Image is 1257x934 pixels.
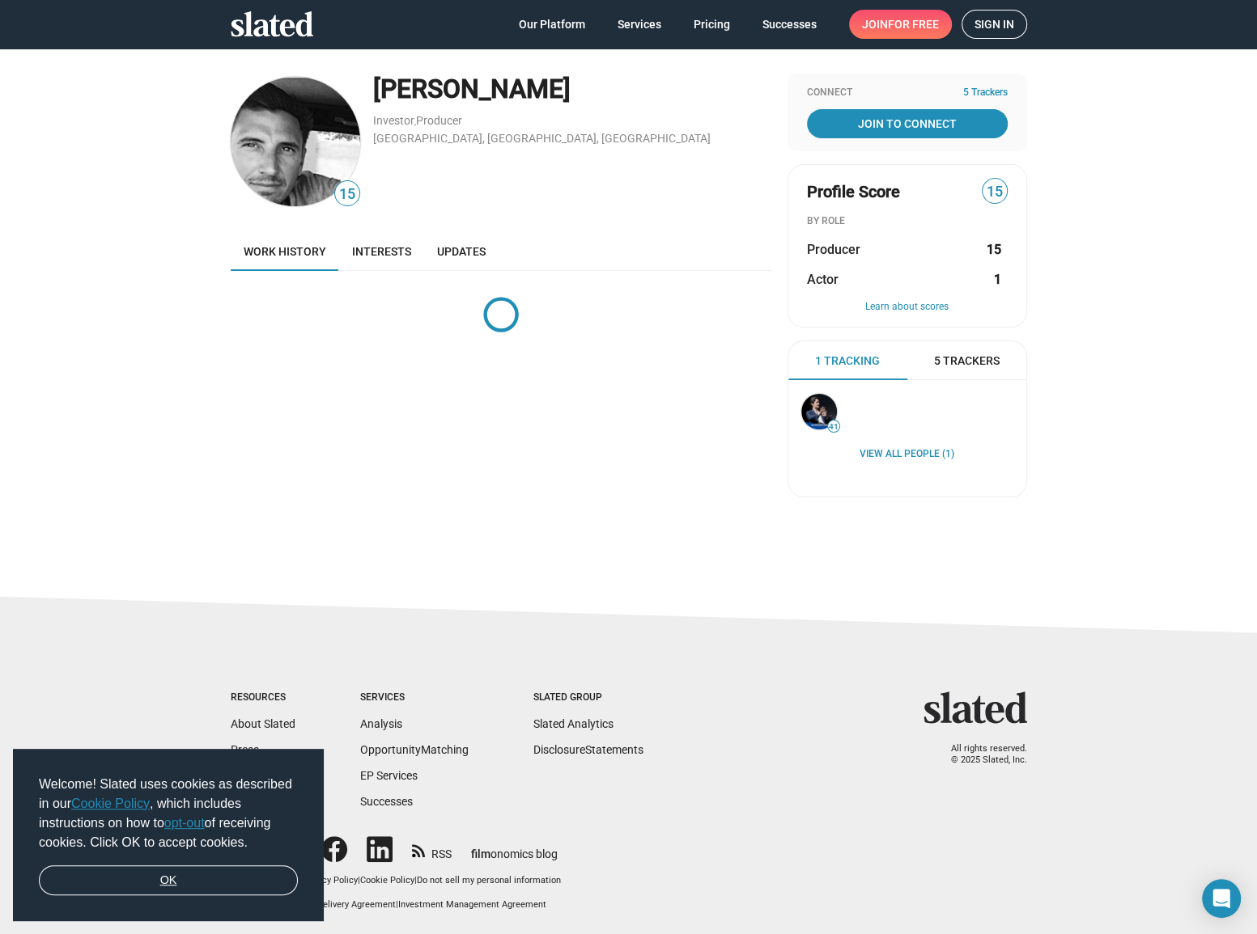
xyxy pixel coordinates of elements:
div: cookieconsent [13,749,324,922]
a: Producer [416,114,462,127]
span: film [471,847,490,860]
span: 15 [335,184,359,205]
a: Joinfor free [849,10,952,39]
a: Work history [231,232,339,271]
span: Updates [437,245,486,258]
a: dismiss cookie message [39,865,298,896]
span: Actor [807,271,839,288]
span: Interests [352,245,411,258]
a: OpportunityMatching [360,743,469,756]
button: Do not sell my personal information [417,875,561,887]
a: Press [231,743,259,756]
a: Privacy Policy [302,875,358,885]
span: for free [888,10,939,39]
span: Pricing [694,10,730,39]
a: Cookie Policy [71,797,150,810]
a: [GEOGRAPHIC_DATA], [GEOGRAPHIC_DATA], [GEOGRAPHIC_DATA] [373,132,711,145]
a: RSS [412,837,452,862]
a: Join To Connect [807,109,1008,138]
span: Welcome! Slated uses cookies as described in our , which includes instructions on how to of recei... [39,775,298,852]
span: Work history [244,245,326,258]
strong: 1 [994,271,1001,288]
p: All rights reserved. © 2025 Slated, Inc. [934,743,1027,767]
span: 41 [828,422,839,432]
a: opt-out [164,816,205,830]
span: Join [862,10,939,39]
span: Join To Connect [810,109,1004,138]
div: Open Intercom Messenger [1202,879,1241,918]
a: Updates [424,232,499,271]
span: Services [618,10,661,39]
img: Tom Fanning [231,77,360,206]
a: Successes [750,10,830,39]
a: Slated Analytics [533,717,614,730]
a: DisclosureStatements [533,743,643,756]
a: About Slated [231,717,295,730]
span: 5 Trackers [963,87,1008,99]
span: Sign in [975,11,1014,38]
div: Resources [231,691,295,704]
img: Stephan Paternot [801,394,837,429]
a: Interests [339,232,424,271]
div: Slated Group [533,691,643,704]
button: Learn about scores [807,301,1008,314]
a: Cookie Policy [360,875,414,885]
a: Our Platform [506,10,598,39]
span: Our Platform [519,10,585,39]
strong: 15 [987,241,1001,258]
div: [PERSON_NAME] [373,72,771,107]
div: BY ROLE [807,215,1008,228]
a: Investment Management Agreement [398,899,546,910]
span: | [414,875,417,885]
span: 5 Trackers [934,353,1000,369]
span: Producer [807,241,860,258]
a: View all People (1) [860,448,954,461]
div: Services [360,691,469,704]
a: Successes [360,795,413,808]
a: Services [605,10,674,39]
span: | [396,899,398,910]
a: EP Services [360,769,418,782]
a: Analysis [360,717,402,730]
a: Pricing [681,10,743,39]
span: 1 Tracking [815,353,880,369]
span: | [358,875,360,885]
a: filmonomics blog [471,834,558,862]
div: Connect [807,87,1008,99]
a: Investor [373,114,414,127]
a: Sign in [962,10,1027,39]
span: Profile Score [807,181,900,203]
span: Successes [762,10,817,39]
span: , [414,117,416,126]
span: 15 [983,181,1007,203]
